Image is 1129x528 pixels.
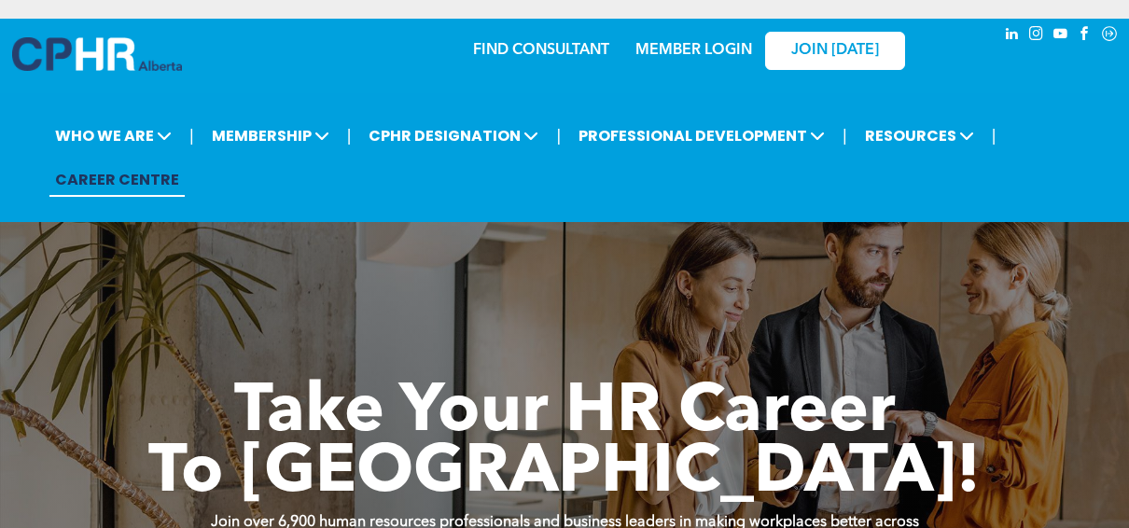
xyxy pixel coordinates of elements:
span: Take Your HR Career [234,380,896,447]
a: MEMBER LOGIN [635,43,752,58]
span: To [GEOGRAPHIC_DATA]! [148,440,981,507]
span: PROFESSIONAL DEVELOPMENT [573,118,830,153]
a: instagram [1026,23,1047,49]
a: youtube [1051,23,1071,49]
a: linkedin [1002,23,1023,49]
li: | [347,117,352,155]
span: RESOURCES [859,118,980,153]
span: CPHR DESIGNATION [363,118,544,153]
a: JOIN [DATE] [765,32,905,70]
a: CAREER CENTRE [49,162,185,197]
span: MEMBERSHIP [206,118,335,153]
li: | [992,117,997,155]
span: WHO WE ARE [49,118,177,153]
li: | [843,117,847,155]
a: Social network [1099,23,1120,49]
span: JOIN [DATE] [791,42,879,60]
li: | [189,117,194,155]
a: facebook [1075,23,1095,49]
li: | [556,117,561,155]
img: A blue and white logo for cp alberta [12,37,182,71]
a: FIND CONSULTANT [473,43,609,58]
